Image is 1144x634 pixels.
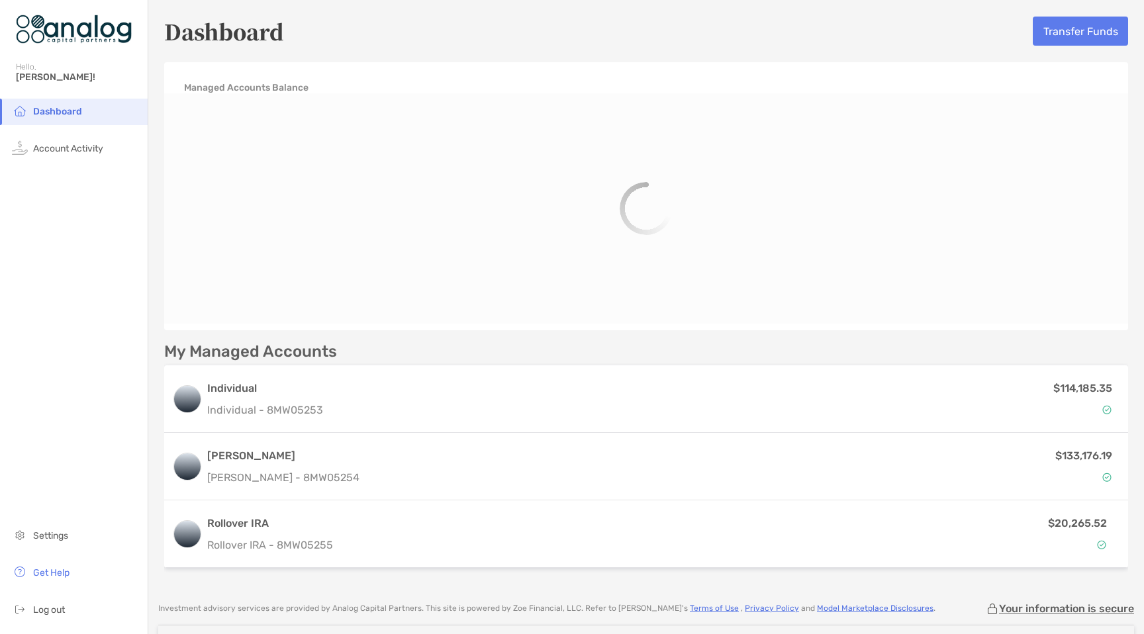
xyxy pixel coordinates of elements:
[12,601,28,617] img: logout icon
[33,530,68,541] span: Settings
[33,567,70,578] span: Get Help
[174,521,201,547] img: logo account
[207,381,323,396] h3: Individual
[690,604,739,613] a: Terms of Use
[999,602,1134,615] p: Your information is secure
[1033,17,1128,46] button: Transfer Funds
[745,604,799,613] a: Privacy Policy
[1055,447,1112,464] p: $133,176.19
[207,537,858,553] p: Rollover IRA - 8MW05255
[12,564,28,580] img: get-help icon
[1102,405,1112,414] img: Account Status icon
[33,604,65,615] span: Log out
[207,469,359,486] p: [PERSON_NAME] - 8MW05254
[164,16,284,46] h5: Dashboard
[16,71,140,83] span: [PERSON_NAME]!
[184,82,309,93] h4: Managed Accounts Balance
[12,103,28,118] img: household icon
[158,604,935,613] p: Investment advisory services are provided by Analog Capital Partners . This site is powered by Zo...
[1048,515,1107,531] p: $20,265.52
[174,386,201,412] img: logo account
[33,143,103,154] span: Account Activity
[1053,380,1112,396] p: $114,185.35
[174,453,201,480] img: logo account
[207,448,359,464] h3: [PERSON_NAME]
[33,106,82,117] span: Dashboard
[207,402,323,418] p: Individual - 8MW05253
[817,604,933,613] a: Model Marketplace Disclosures
[12,527,28,543] img: settings icon
[164,343,337,360] p: My Managed Accounts
[12,140,28,156] img: activity icon
[1097,540,1106,549] img: Account Status icon
[16,5,132,53] img: Zoe Logo
[207,516,858,531] h3: Rollover IRA
[1102,473,1112,482] img: Account Status icon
